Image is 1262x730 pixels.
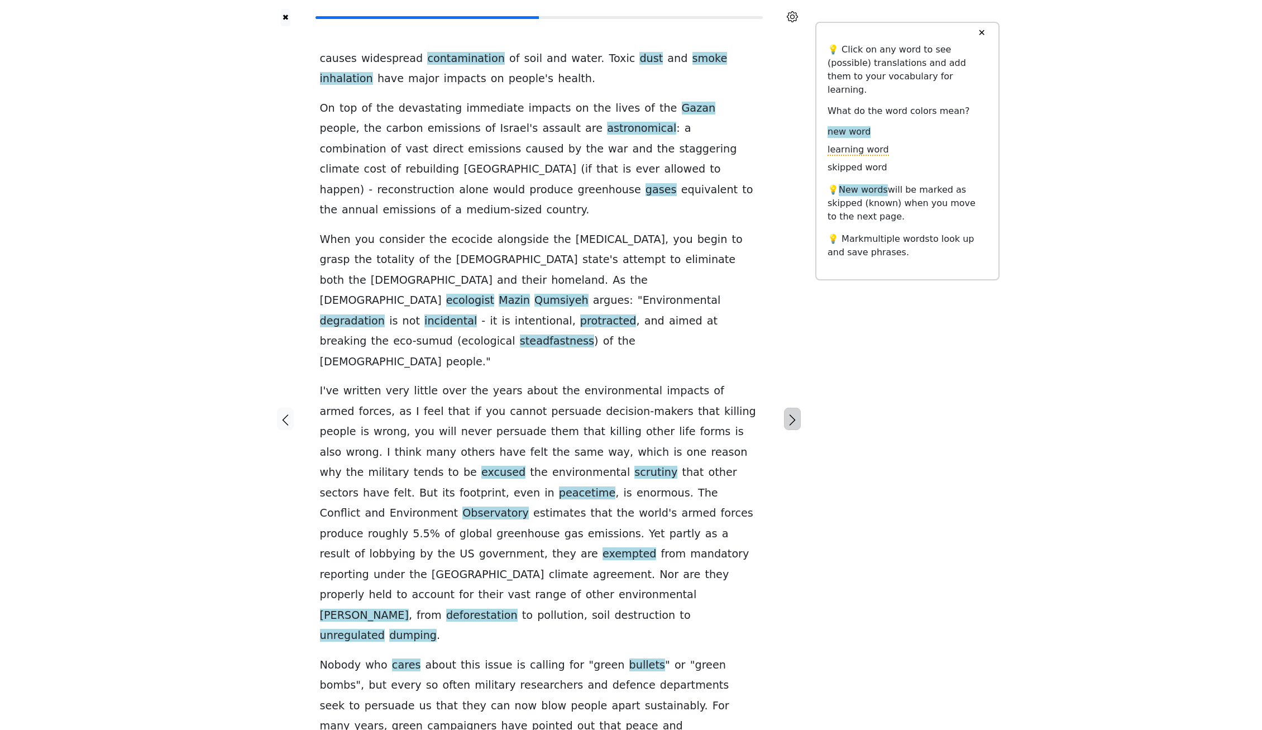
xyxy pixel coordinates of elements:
span: contamination [427,52,504,66]
span: inhalation [320,72,373,86]
span: Mazin [499,294,530,308]
span: astronomical [607,122,676,136]
span: one [687,446,707,460]
span: . [586,203,589,217]
span: agreement [593,568,652,582]
span: . [412,486,415,500]
span: on [576,102,589,116]
span: even [514,486,540,500]
span: Qumsiyeh [534,294,589,308]
span: ' [545,72,548,86]
span: s [548,72,553,86]
span: the [553,233,571,247]
span: reporting [320,568,369,582]
span: wrong [374,425,407,439]
span: a [685,122,691,136]
span: [DEMOGRAPHIC_DATA] [371,274,493,288]
span: immediate [466,102,524,116]
span: little [414,384,438,398]
span: [GEOGRAPHIC_DATA] [463,163,576,176]
span: ' [323,384,326,398]
span: produce [529,183,573,197]
span: allowed [664,163,705,176]
span: protracted [580,314,637,328]
span: causes [320,52,357,66]
span: ' [610,253,613,267]
span: ) [360,183,365,197]
span: produce [320,527,364,541]
span: Israel [500,122,529,136]
span: from [661,547,686,561]
span: medium-sized [466,203,542,217]
span: on [491,72,504,86]
span: As [613,274,625,288]
span: that [596,163,618,176]
span: , [665,233,668,247]
span: result [320,547,350,561]
span: estimates [533,507,586,521]
span: tends [414,466,444,480]
span: [DEMOGRAPHIC_DATA] [320,355,442,369]
span: of [391,142,401,156]
span: [DEMOGRAPHIC_DATA] [320,294,442,308]
span: , [636,314,639,328]
span: the [429,233,447,247]
span: a [722,527,729,541]
span: killing [610,425,642,439]
span: others [461,446,495,460]
span: of [485,122,496,136]
span: Toxic [609,52,635,66]
span: consider [379,233,425,247]
span: never [461,425,492,439]
span: the [348,274,366,288]
span: ecologist [446,294,494,308]
span: and [644,314,665,328]
span: , [407,425,410,439]
span: by [420,547,433,561]
span: is [501,314,510,328]
span: which [638,446,669,460]
span: other [708,466,737,480]
span: environmental [585,384,662,398]
span: the [617,507,635,521]
span: Environmental [643,294,721,308]
span: [MEDICAL_DATA] [576,233,665,247]
span: breaking [320,335,367,349]
span: Environment [390,507,458,521]
span: the [364,122,382,136]
span: smoke [692,52,728,66]
span: people [320,122,356,136]
span: the [371,335,389,349]
span: them [551,425,579,439]
span: the [562,384,580,398]
span: have [377,72,404,86]
span: and [667,52,687,66]
span: gases [646,183,677,197]
span: felt [530,446,548,460]
span: the [630,274,648,288]
span: that [682,466,704,480]
span: world [639,507,668,521]
span: - [481,314,485,328]
span: 5 [413,527,419,541]
span: ( [581,163,585,176]
span: the [355,253,372,267]
span: footprint [460,486,506,500]
span: will [439,425,457,439]
span: incidental [424,314,477,328]
span: , [572,314,576,328]
span: to [448,466,459,480]
span: Gazan [682,102,716,116]
span: same [575,446,604,460]
span: mandatory [690,547,749,561]
span: of [603,335,614,349]
span: their [522,274,547,288]
span: I [416,405,419,419]
span: the [618,335,635,349]
span: is [673,446,682,460]
span: On [320,102,335,116]
span: as [705,527,718,541]
span: way [608,446,630,460]
span: . [419,527,423,541]
span: peacetime [559,486,615,500]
